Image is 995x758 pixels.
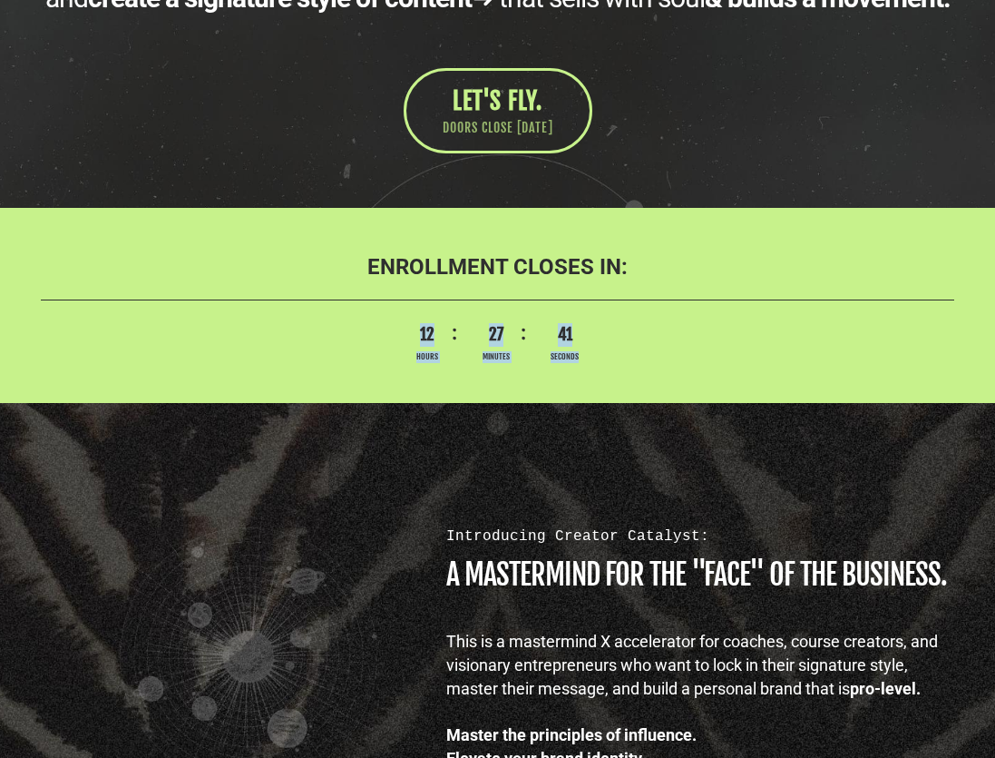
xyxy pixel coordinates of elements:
[850,679,921,698] b: pro-level.
[446,526,963,546] div: Introducing Creator Catalyst:
[404,68,592,153] a: LET'S FLY. DOORS CLOSE [DATE]
[471,351,522,363] span: Minutes
[446,725,697,744] b: Master the principles of influence.
[402,351,453,363] span: Hours
[540,323,590,347] span: 41
[471,323,522,347] span: 27
[453,86,542,115] span: LET'S FLY.
[402,323,453,347] span: 12
[443,119,553,137] span: DOORS CLOSE [DATE]
[446,630,963,700] div: This is a mastermind X accelerator for coaches, course creators, and visionary entrepreneurs who ...
[540,351,590,363] span: Seconds
[446,560,963,589] h1: A MASTERMIND FOR THE "FACE" OF THE BUSINESS.
[367,254,628,280] b: ENROLLMENT CLOSES IN:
